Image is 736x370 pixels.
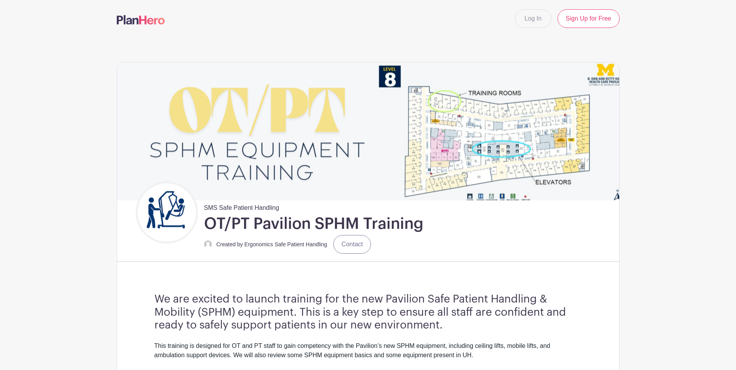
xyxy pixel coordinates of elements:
h1: OT/PT Pavilion SPHM Training [204,214,423,233]
h3: We are excited to launch training for the new Pavilion Safe Patient Handling & Mobility (SPHM) eq... [154,293,582,332]
a: Sign Up for Free [558,9,619,28]
img: logo-507f7623f17ff9eddc593b1ce0a138ce2505c220e1c5a4e2b4648c50719b7d32.svg [117,15,165,24]
img: event_banner_9671.png [117,62,619,200]
img: default-ce2991bfa6775e67f084385cd625a349d9dcbb7a52a09fb2fda1e96e2d18dcdb.png [204,240,212,248]
a: Log In [515,9,551,28]
small: Created by Ergonomics Safe Patient Handling [216,241,327,247]
a: Contact [333,235,371,254]
img: Untitled%20design.png [138,183,196,242]
div: This training is designed for OT and PT staff to gain competency with the Pavilion’s new SPHM equ... [154,341,582,369]
span: SMS Safe Patient Handling [204,200,279,213]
